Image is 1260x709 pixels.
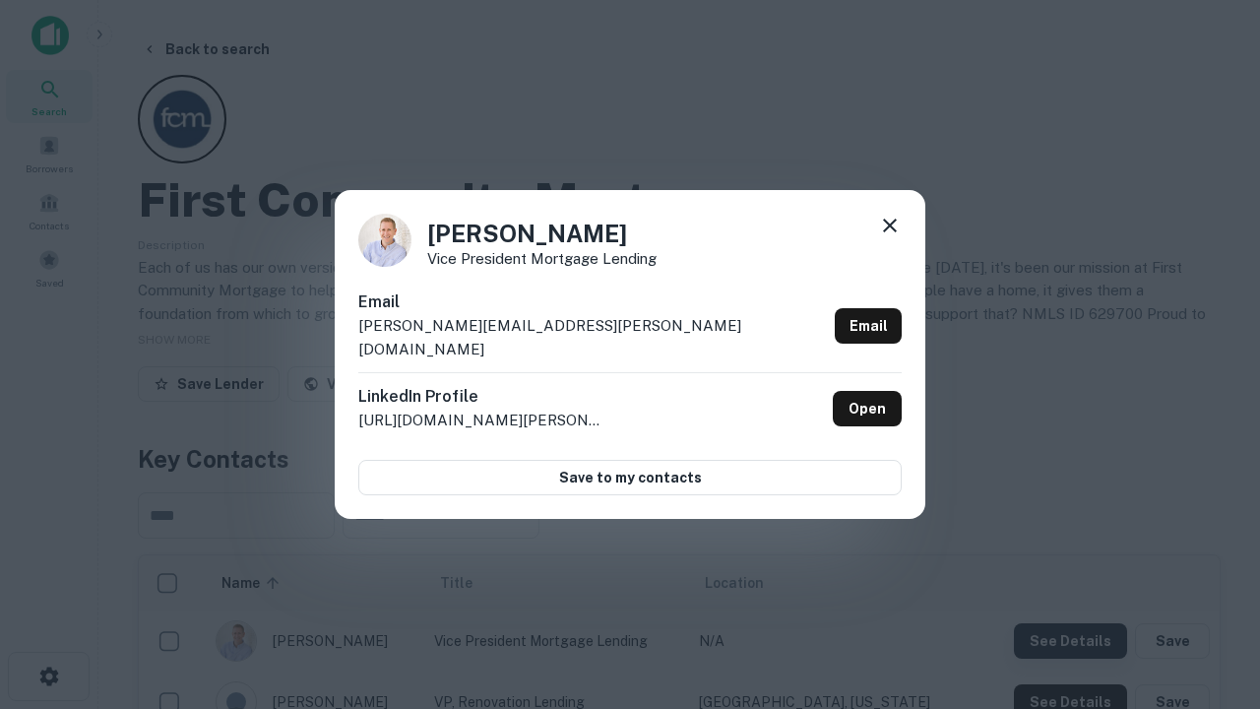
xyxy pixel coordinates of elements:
p: Vice President Mortgage Lending [427,251,657,266]
h4: [PERSON_NAME] [427,216,657,251]
iframe: Chat Widget [1162,488,1260,583]
p: [URL][DOMAIN_NAME][PERSON_NAME] [358,409,604,432]
a: Email [835,308,902,344]
a: Open [833,391,902,426]
h6: Email [358,290,827,314]
p: [PERSON_NAME][EMAIL_ADDRESS][PERSON_NAME][DOMAIN_NAME] [358,314,827,360]
img: 1520878720083 [358,214,411,267]
h6: LinkedIn Profile [358,385,604,409]
button: Save to my contacts [358,460,902,495]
